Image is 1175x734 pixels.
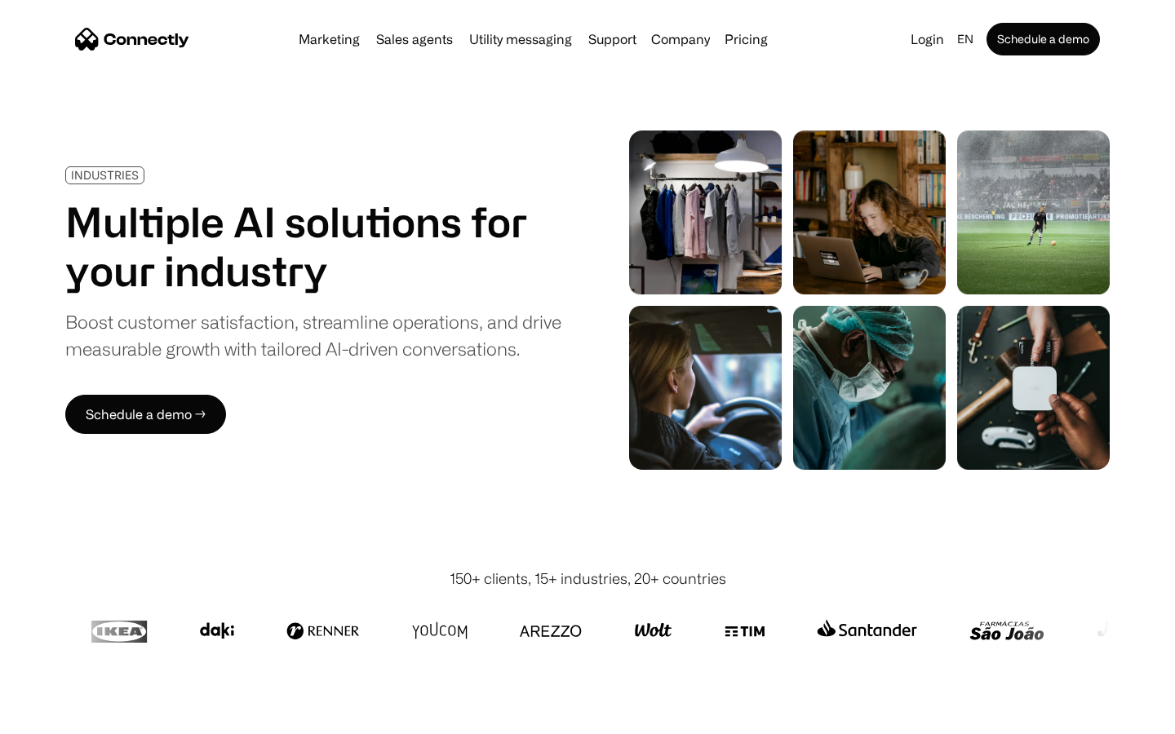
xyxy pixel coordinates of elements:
ul: Language list [33,705,98,728]
div: en [957,28,973,51]
a: Pricing [718,33,774,46]
a: Marketing [292,33,366,46]
h1: Multiple AI solutions for your industry [65,197,561,295]
div: 150+ clients, 15+ industries, 20+ countries [450,568,726,590]
div: Company [651,28,710,51]
a: Schedule a demo → [65,395,226,434]
a: Sales agents [370,33,459,46]
a: Utility messaging [463,33,579,46]
a: Schedule a demo [987,23,1100,55]
a: Login [904,28,951,51]
div: INDUSTRIES [71,169,139,181]
div: Boost customer satisfaction, streamline operations, and drive measurable growth with tailored AI-... [65,308,561,362]
aside: Language selected: English [16,704,98,728]
a: Support [582,33,643,46]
